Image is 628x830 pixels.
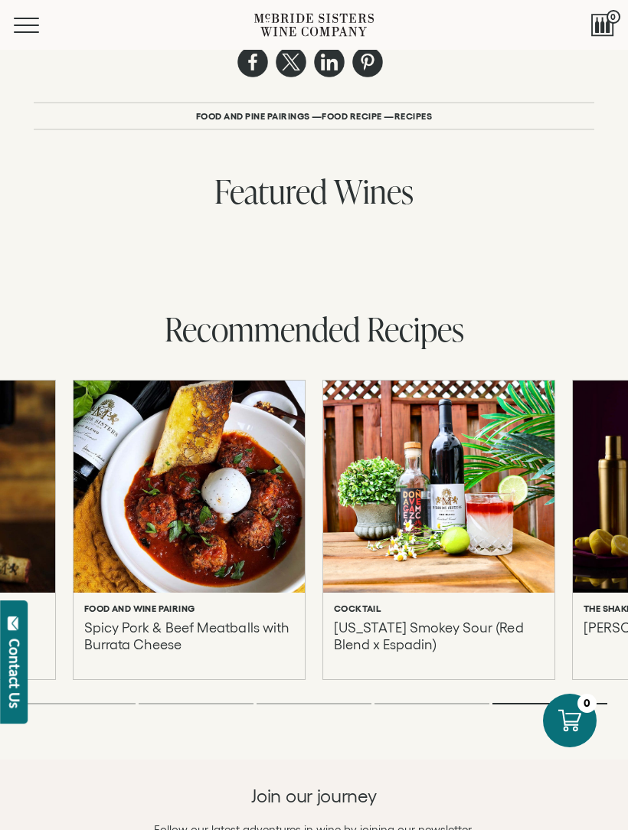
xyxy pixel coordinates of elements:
[323,381,554,679] a: New York Smokey Sour (Red Blend x Espadin) Cocktail [US_STATE] Smokey Sour (Red Blend x Espadin)
[577,694,597,713] div: 0
[257,703,371,704] li: Page dot 3
[367,306,464,351] span: Recipes
[492,703,607,704] li: Page dot 5
[21,703,136,704] li: Page dot 1
[334,168,414,214] span: Wines
[322,111,394,121] li: Food Recipe —
[14,18,69,33] button: Mobile Menu Trigger
[74,381,305,679] a: Spicy Pork & Beef Meatballs with Burrata Cheese Food and Wine Pairing Spicy Pork & Beef Meatballs...
[165,306,360,351] span: Recommended
[334,603,381,614] h6: Cocktail
[375,703,489,704] li: Page dot 4
[196,111,322,121] li: Food and Pine Pairings —
[84,603,195,614] h6: Food and Wine Pairing
[394,111,432,121] li: Recipes
[139,703,253,704] li: Page dot 2
[214,168,327,214] span: Featured
[15,784,613,809] h2: Join our journey
[334,620,544,652] p: [US_STATE] Smokey Sour (Red Blend x Espadin)
[607,10,620,24] span: 0
[84,620,294,652] p: Spicy Pork & Beef Meatballs with Burrata Cheese
[7,639,22,708] div: Contact Us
